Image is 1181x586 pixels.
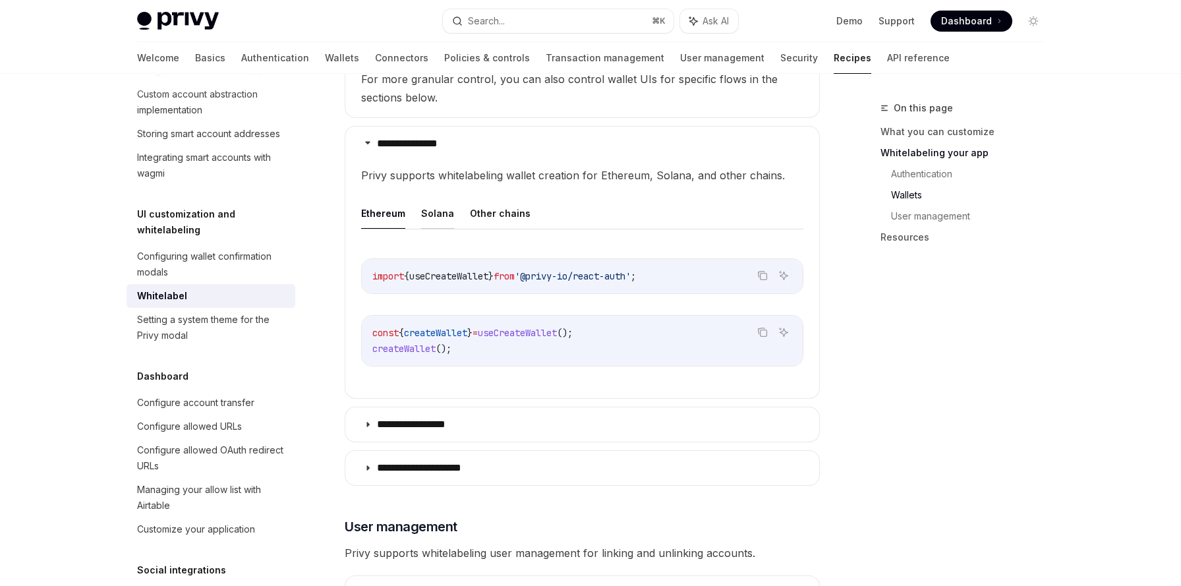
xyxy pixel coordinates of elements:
a: Authentication [241,42,309,74]
span: } [467,327,473,339]
a: User management [680,42,764,74]
button: Search...⌘K [443,9,674,33]
a: Basics [195,42,225,74]
span: On this page [894,100,953,116]
div: Search... [468,13,505,29]
button: Ask AI [775,267,792,284]
a: Custom account abstraction implementation [127,82,295,122]
button: Copy the contents from the code block [754,267,771,284]
span: import [372,270,404,282]
a: Setting a system theme for the Privy modal [127,308,295,347]
div: Customize your application [137,521,255,537]
a: Configure allowed OAuth redirect URLs [127,438,295,478]
a: Dashboard [931,11,1012,32]
span: useCreateWallet [409,270,488,282]
div: Configure allowed OAuth redirect URLs [137,442,287,474]
span: (); [557,327,573,339]
span: ; [631,270,636,282]
button: Ask AI [775,324,792,341]
span: ⌘ K [652,16,666,26]
span: '@privy-io/react-auth' [515,270,631,282]
a: Whitelabeling your app [880,142,1054,163]
div: Configure account transfer [137,395,254,411]
a: Support [879,15,915,28]
span: = [473,327,478,339]
span: useCreateWallet [478,327,557,339]
a: Storing smart account addresses [127,122,295,146]
button: Other chains [470,198,531,229]
div: Integrating smart accounts with wagmi [137,150,287,181]
a: Authentication [891,163,1054,185]
div: Managing your allow list with Airtable [137,482,287,513]
span: Privy supports whitelabeling wallet creation for Ethereum, Solana, and other chains. [361,166,803,185]
a: User management [891,206,1054,227]
button: Toggle dark mode [1023,11,1044,32]
div: Configure allowed URLs [137,419,242,434]
button: Copy the contents from the code block [754,324,771,341]
a: Customize your application [127,517,295,541]
a: Transaction management [546,42,664,74]
span: Ask AI [703,15,729,28]
span: } [488,270,494,282]
div: Configuring wallet confirmation modals [137,249,287,280]
img: light logo [137,12,219,30]
a: Recipes [834,42,871,74]
a: Welcome [137,42,179,74]
button: Ask AI [680,9,738,33]
a: Security [780,42,818,74]
div: Whitelabel [137,288,187,304]
span: { [399,327,404,339]
span: For more granular control, you can also control wallet UIs for specific flows in the sections below. [361,70,803,107]
details: **** **** *****Privy supports whitelabeling wallet creation for Ethereum, Solana, and other chain... [345,126,820,399]
a: Configure account transfer [127,391,295,415]
a: Demo [836,15,863,28]
span: createWallet [372,343,436,355]
a: Whitelabel [127,284,295,308]
div: Custom account abstraction implementation [137,86,287,118]
a: Configure allowed URLs [127,415,295,438]
a: Integrating smart accounts with wagmi [127,146,295,185]
a: Wallets [891,185,1054,206]
span: from [494,270,515,282]
span: createWallet [404,327,467,339]
span: { [404,270,409,282]
span: User management [345,517,457,536]
h5: Dashboard [137,368,188,384]
h5: Social integrations [137,562,226,578]
div: Setting a system theme for the Privy modal [137,312,287,343]
a: Connectors [375,42,428,74]
div: Storing smart account addresses [137,126,280,142]
button: Solana [421,198,454,229]
a: Resources [880,227,1054,248]
a: What you can customize [880,121,1054,142]
button: Ethereum [361,198,405,229]
a: Configuring wallet confirmation modals [127,245,295,284]
span: (); [436,343,451,355]
span: const [372,327,399,339]
span: Privy supports whitelabeling user management for linking and unlinking accounts. [345,544,820,562]
a: Policies & controls [444,42,530,74]
h5: UI customization and whitelabeling [137,206,295,238]
a: Wallets [325,42,359,74]
a: Managing your allow list with Airtable [127,478,295,517]
span: Dashboard [941,15,992,28]
a: API reference [887,42,950,74]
